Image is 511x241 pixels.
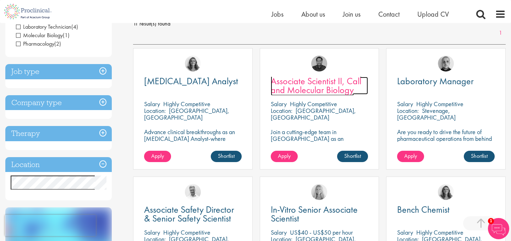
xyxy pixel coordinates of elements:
img: Harry Budge [438,56,454,71]
span: In-Vitro Senior Associate Scientist [271,203,358,224]
a: Associate Safety Director & Senior Safety Scientist [144,205,242,223]
p: Stevenage, [GEOGRAPHIC_DATA] [397,107,456,121]
p: Highly Competitive [290,100,337,108]
span: (4) [71,23,78,30]
a: In-Vitro Senior Associate Scientist [271,205,368,223]
span: Salary [397,100,413,108]
a: Associate Scientist II, Call and Molecular Biology [271,77,368,94]
span: Salary [144,228,160,236]
span: Molecular Biology [16,31,63,39]
p: Highly Competitive [416,100,463,108]
span: Pharmacology [16,40,61,47]
p: Highly Competitive [163,228,210,236]
span: Apply [151,152,164,160]
span: Salary [271,228,287,236]
p: Highly Competitive [163,100,210,108]
a: Apply [397,151,424,162]
img: Chatbot [488,218,509,239]
a: Apply [271,151,298,162]
iframe: reCAPTCHA [5,215,96,236]
span: Salary [271,100,287,108]
a: Laboratory Manager [397,77,495,86]
p: Join a cutting-edge team in [GEOGRAPHIC_DATA] as an Associate Scientist II and help shape the fut... [271,128,368,169]
a: Bench Chemist [397,205,495,214]
span: Location: [397,107,419,115]
span: Location: [144,107,166,115]
a: 1 [495,29,506,37]
span: Bench Chemist [397,203,450,216]
h3: Company type [5,95,112,110]
a: [MEDICAL_DATA] Analyst [144,77,242,86]
span: Laboratory Manager [397,75,474,87]
p: Are you ready to drive the future of pharmaceutical operations from behind the scenes? Looking to... [397,128,495,162]
img: Mike Raletz [311,56,327,71]
h3: Location [5,157,112,172]
p: US$40 - US$50 per hour [290,228,353,236]
img: Shannon Briggs [311,184,327,200]
img: Joshua Bye [185,184,201,200]
img: Jackie Cerchio [185,56,201,71]
span: Molecular Biology [16,31,70,39]
a: Jobs [271,10,284,19]
a: Join us [343,10,361,19]
span: Salary [397,228,413,236]
span: Location: [271,107,292,115]
span: Apply [278,152,291,160]
span: Laboratory Technician [16,23,78,30]
span: Pharmacology [16,40,54,47]
span: Salary [144,100,160,108]
p: [GEOGRAPHIC_DATA], [GEOGRAPHIC_DATA] [271,107,356,121]
p: [GEOGRAPHIC_DATA], [GEOGRAPHIC_DATA] [144,107,229,121]
p: Advance clinical breakthroughs as an [MEDICAL_DATA] Analyst-where precision meets purpose in ever... [144,128,242,155]
a: About us [301,10,325,19]
span: 11 result(s) found [133,18,506,29]
p: Highly Competitive [416,228,463,236]
h3: Job type [5,64,112,79]
span: (2) [54,40,61,47]
span: [MEDICAL_DATA] Analyst [144,75,238,87]
h3: Therapy [5,126,112,141]
img: Jackie Cerchio [438,184,454,200]
a: Apply [144,151,171,162]
span: (1) [63,31,70,39]
span: Apply [404,152,417,160]
span: Laboratory Technician [16,23,71,30]
a: Shortlist [337,151,368,162]
a: Shortlist [211,151,242,162]
a: Contact [378,10,400,19]
a: Upload CV [417,10,449,19]
span: Associate Scientist II, Call and Molecular Biology [271,75,361,96]
span: Associate Safety Director & Senior Safety Scientist [144,203,234,224]
span: 1 [488,218,494,224]
a: Shortlist [464,151,495,162]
